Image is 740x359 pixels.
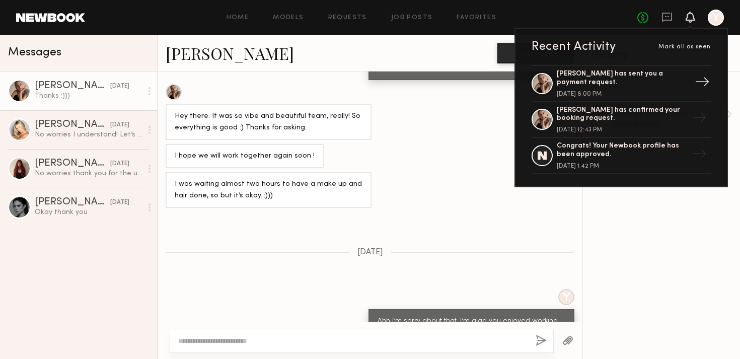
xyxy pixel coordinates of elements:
span: Messages [8,47,61,58]
div: [DATE] 1:42 PM [557,163,688,169]
div: → [688,142,711,169]
a: [PERSON_NAME] [166,42,294,64]
div: [DATE] [110,198,129,207]
span: Mark all as seen [658,44,711,50]
div: → [691,70,714,97]
div: [DATE] 8:00 PM [557,91,688,97]
a: Y [708,10,724,26]
button: Book model [497,43,574,63]
span: [DATE] [357,248,383,257]
a: Favorites [457,15,496,21]
div: [PERSON_NAME] [35,120,110,130]
a: Congrats! Your Newbook profile has been approved.[DATE] 1:42 PM→ [532,138,711,174]
div: [PERSON_NAME] [35,197,110,207]
div: Thanks :))) [35,91,142,101]
a: Home [227,15,249,21]
div: I was waiting almost two hours to have a make up and hair done, so but it’s okay..:))) [175,179,362,202]
a: [PERSON_NAME] has confirmed your booking request.[DATE] 12:43 PM→ [532,102,711,138]
a: Job Posts [391,15,433,21]
div: Congrats! Your Newbook profile has been approved. [557,142,688,159]
div: Hey there. It was so vibe and beautiful team, really! So everything is good :) Thanks for asking. [175,111,362,134]
a: Book model [497,48,574,57]
div: [DATE] [110,159,129,169]
div: [PERSON_NAME] has confirmed your booking request. [557,106,688,123]
div: [DATE] [110,82,129,91]
div: [PERSON_NAME] has sent you a payment request. [557,70,688,87]
div: [DATE] 12:43 PM [557,127,688,133]
div: Recent Activity [532,41,616,53]
div: [DATE] [110,120,129,130]
div: → [688,106,711,132]
div: No worries I understand! Let’s definitely stay in touch for future shoots ☺️ [35,130,142,139]
a: Requests [328,15,367,21]
div: [PERSON_NAME] [35,159,110,169]
div: No worries thank you for the update and definitely feel free to reach out for future! Xx [35,169,142,178]
div: [PERSON_NAME] [35,81,110,91]
div: Okay thank you [35,207,142,217]
a: Models [273,15,304,21]
a: [PERSON_NAME] has sent you a payment request.[DATE] 8:00 PM→ [532,65,711,102]
div: I hope we will work together again soon ! [175,151,315,162]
